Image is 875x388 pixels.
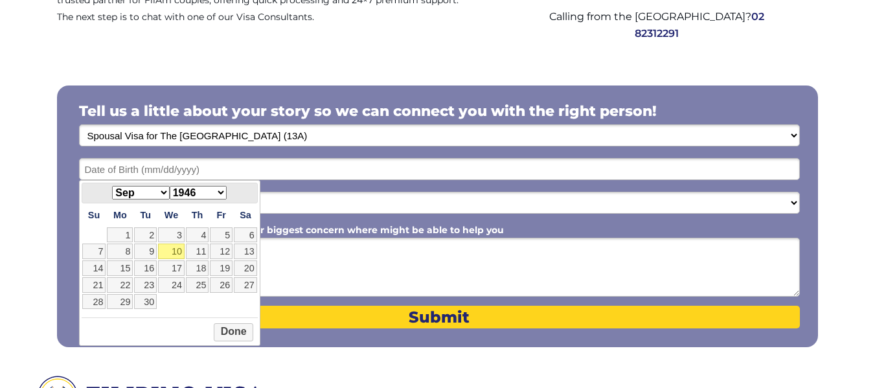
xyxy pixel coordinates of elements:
[234,260,257,276] a: 20
[234,227,257,243] a: 6
[107,260,133,276] a: 15
[158,244,185,259] a: 10
[82,260,106,276] a: 14
[186,277,209,293] a: 25
[158,260,185,276] a: 17
[79,224,504,236] span: Please share your story or provide your biggest concern where might be able to help you
[82,294,106,310] a: 28
[107,277,133,293] a: 22
[134,244,157,259] a: 9
[186,227,209,243] a: 4
[210,277,233,293] a: 26
[113,210,127,220] span: Monday
[140,210,151,220] span: Tuesday
[107,294,133,310] a: 29
[234,277,257,293] a: 27
[134,260,157,276] a: 16
[82,277,106,293] a: 21
[214,323,253,341] button: Done
[79,158,800,180] input: Date of Birth (mm/dd/yyyy)
[186,244,209,259] a: 11
[210,227,233,243] a: 5
[88,210,100,220] span: Sunday
[79,308,800,326] span: Submit
[186,260,209,276] a: 18
[240,210,251,220] span: Saturday
[234,244,257,259] a: 13
[210,260,233,276] a: 19
[112,186,169,200] select: Select month
[134,227,157,243] a: 2
[82,244,106,259] a: 7
[217,210,226,220] span: Friday
[79,306,800,328] button: Submit
[158,277,185,293] a: 24
[107,227,133,243] a: 1
[107,244,133,259] a: 8
[170,186,227,200] select: Select year
[134,294,157,310] a: 30
[79,102,657,120] span: Tell us a little about your story so we can connect you with the right person!
[134,277,157,293] a: 23
[192,210,203,220] span: Thursday
[158,227,185,243] a: 3
[210,244,233,259] a: 12
[549,10,751,23] span: Calling from the [GEOGRAPHIC_DATA]?
[165,210,178,220] span: Wednesday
